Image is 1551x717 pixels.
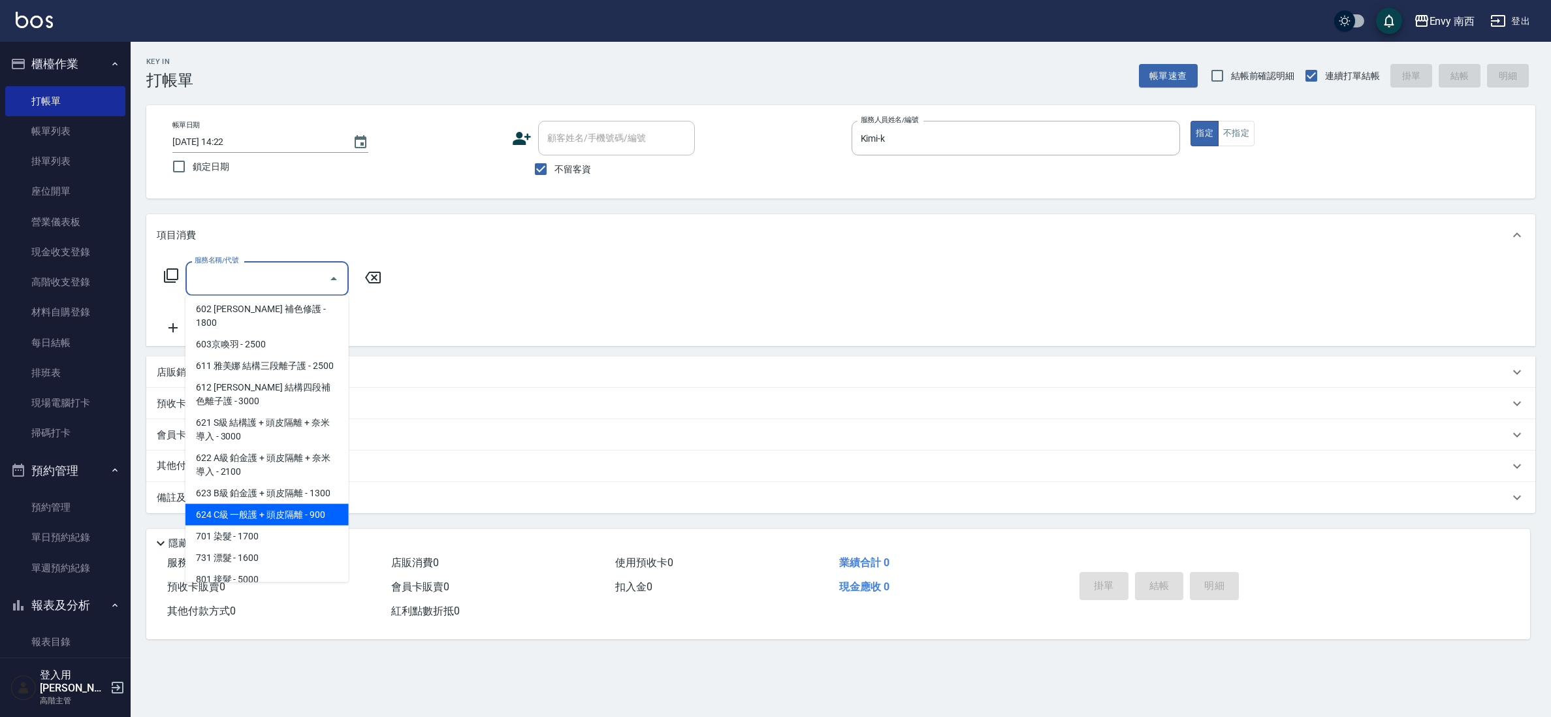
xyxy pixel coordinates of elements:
p: 店販銷售 [157,366,196,379]
button: save [1376,8,1402,34]
a: 掛單列表 [5,146,125,176]
span: 連續打單結帳 [1325,69,1380,83]
span: 會員卡販賣 0 [391,581,449,593]
h5: 登入用[PERSON_NAME] [40,669,106,695]
span: 服務消費 0 [167,556,215,569]
p: 備註及來源 [157,491,206,505]
span: 鎖定日期 [193,160,229,174]
div: 備註及來源 [146,482,1535,513]
button: Envy 南西 [1409,8,1480,35]
p: 其他付款方式 [157,459,222,473]
button: Close [323,268,344,289]
div: 項目消費 [146,214,1535,256]
a: 掃碼打卡 [5,418,125,448]
a: 材料自購登錄 [5,297,125,327]
span: 621 S級 結構護 + 頭皮隔離 + 奈米導入 - 3000 [185,412,349,447]
span: 612 [PERSON_NAME] 結構四段補色離子護 - 3000 [185,377,349,412]
a: 營業儀表板 [5,207,125,237]
div: 預收卡販賣 [146,388,1535,419]
span: 預收卡販賣 0 [167,581,225,593]
a: 高階收支登錄 [5,267,125,297]
h2: Key In [146,57,193,66]
button: 報表及分析 [5,588,125,622]
button: 登出 [1485,9,1535,33]
a: 帳單列表 [5,116,125,146]
a: 座位開單 [5,176,125,206]
p: 隱藏業績明細 [168,537,227,550]
label: 服務人員姓名/編號 [861,115,918,125]
span: 623 B級 鉑金護 + 頭皮隔離 - 1300 [185,483,349,504]
img: Person [10,675,37,701]
div: 其他付款方式 [146,451,1535,482]
a: 排班表 [5,358,125,388]
a: 消費分析儀表板 [5,658,125,688]
a: 現金收支登錄 [5,237,125,267]
span: 701 染髮 - 1700 [185,526,349,547]
span: 611 雅美娜 結構三段離子護 - 2500 [185,355,349,377]
h3: 打帳單 [146,71,193,89]
button: 櫃檯作業 [5,47,125,81]
button: 不指定 [1218,121,1255,146]
div: Envy 南西 [1430,13,1475,29]
span: 不留客資 [554,163,591,176]
label: 帳單日期 [172,120,200,130]
button: Choose date, selected date is 2025-09-14 [345,127,376,158]
p: 高階主管 [40,695,106,707]
span: 使用預收卡 0 [615,556,673,569]
img: Logo [16,12,53,28]
a: 每日結帳 [5,328,125,358]
a: 報表目錄 [5,627,125,657]
p: 會員卡銷售 [157,428,206,442]
span: 622 A級 鉑金護 + 頭皮隔離 + 奈米導入 - 2100 [185,447,349,483]
span: 624 C級 一般護 + 頭皮隔離 - 900 [185,504,349,526]
input: YYYY/MM/DD hh:mm [172,131,340,153]
a: 預約管理 [5,492,125,522]
div: 店販銷售 [146,357,1535,388]
span: 801 接髮 - 5000 [185,569,349,590]
span: 結帳前確認明細 [1231,69,1295,83]
a: 單日預約紀錄 [5,522,125,552]
span: 店販消費 0 [391,556,439,569]
p: 預收卡販賣 [157,397,206,411]
span: 731 漂髮 - 1600 [185,547,349,569]
a: 現場電腦打卡 [5,388,125,418]
a: 打帳單 [5,86,125,116]
a: 單週預約紀錄 [5,553,125,583]
button: 預約管理 [5,454,125,488]
span: 602 [PERSON_NAME] 補色修護 - 1800 [185,298,349,334]
span: 扣入金 0 [615,581,652,593]
button: 指定 [1191,121,1219,146]
span: 其他付款方式 0 [167,605,236,617]
p: 項目消費 [157,229,196,242]
span: 業績合計 0 [839,556,889,569]
label: 服務名稱/代號 [195,255,238,265]
div: 會員卡銷售 [146,419,1535,451]
button: 帳單速查 [1139,64,1198,88]
span: 603京喚羽 - 2500 [185,334,349,355]
span: 現金應收 0 [839,581,889,593]
span: 紅利點數折抵 0 [391,605,460,617]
